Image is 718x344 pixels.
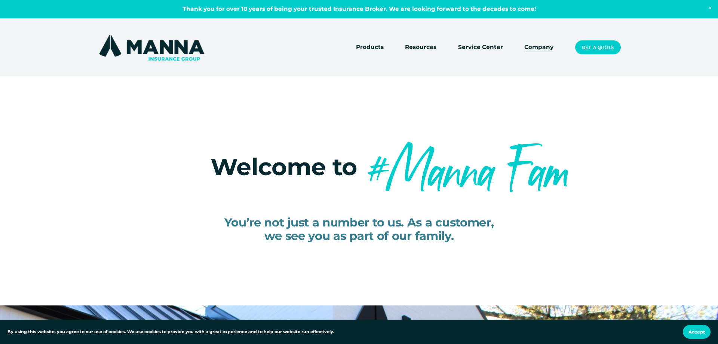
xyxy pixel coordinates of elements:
[356,42,384,53] a: folder dropdown
[683,325,711,339] button: Accept
[524,42,553,53] a: Company
[405,43,436,52] span: Resources
[688,329,705,335] span: Accept
[7,329,334,335] p: By using this website, you agree to our use of cookies. We use cookies to provide you with a grea...
[224,215,494,243] span: You’re not just a number to us. As a customer, we see you as part of our family.
[356,43,384,52] span: Products
[211,152,357,181] span: Welcome to
[575,40,621,55] a: Get a Quote
[458,42,503,53] a: Service Center
[97,33,206,62] img: Manna Insurance Group
[405,42,436,53] a: folder dropdown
